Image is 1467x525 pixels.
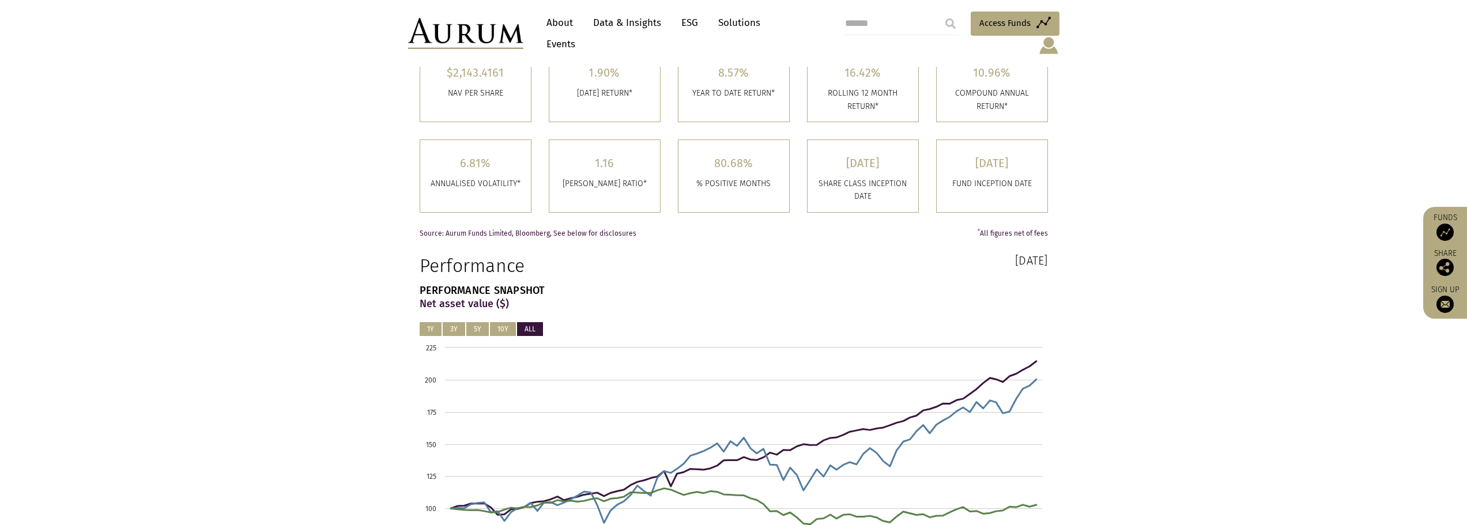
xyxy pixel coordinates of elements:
[742,255,1048,266] h3: [DATE]
[712,12,766,33] a: Solutions
[425,376,436,384] text: 200
[420,322,442,336] button: 1Y
[676,12,704,33] a: ESG
[945,157,1039,169] h5: [DATE]
[1436,259,1454,276] img: Share this post
[939,12,962,35] input: Submit
[587,12,667,33] a: Data & Insights
[971,12,1059,36] a: Access Funds
[816,157,910,169] h5: [DATE]
[1038,36,1059,55] img: account-icon.svg
[541,33,575,55] a: Events
[945,67,1039,78] h5: 10.96%
[429,157,522,169] h5: 6.81%
[1429,213,1461,241] a: Funds
[1429,285,1461,313] a: Sign up
[816,177,910,203] p: SHARE CLASS INCEPTION DATE
[420,230,636,237] span: Source: Aurum Funds Limited, Bloomberg, See below for disclosures
[490,322,516,336] button: 10Y
[1436,224,1454,241] img: Access Funds
[517,322,543,336] button: ALL
[687,87,780,100] p: YEAR TO DATE RETURN*
[687,157,780,169] h5: 80.68%
[466,322,489,336] button: 5Y
[429,67,522,78] h5: $2,143.4161
[558,157,651,169] h5: 1.16
[426,344,436,352] text: 225
[687,177,780,190] p: % POSITIVE MONTHS
[558,87,651,100] p: [DATE] RETURN*
[420,284,545,297] strong: PERFORMANCE SNAPSHOT
[541,12,579,33] a: About
[687,67,780,78] h5: 8.57%
[945,87,1039,113] p: COMPOUND ANNUAL RETURN*
[1429,250,1461,276] div: Share
[978,230,1048,237] span: All figures net of fees
[979,16,1031,30] span: Access Funds
[427,473,436,481] text: 125
[420,255,725,277] h1: Performance
[420,297,509,310] strong: Net asset value ($)
[429,177,522,190] p: ANNUALISED VOLATILITY*
[427,409,436,417] text: 175
[408,18,523,49] img: Aurum
[443,322,465,336] button: 3Y
[1436,296,1454,313] img: Sign up to our newsletter
[425,505,436,513] text: 100
[558,67,651,78] h5: 1.90%
[426,441,436,449] text: 150
[816,67,910,78] h5: 16.42%
[945,177,1039,190] p: FUND INCEPTION DATE
[558,177,651,190] p: [PERSON_NAME] RATIO*
[429,87,522,100] p: Nav per share
[816,87,910,113] p: ROLLING 12 MONTH RETURN*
